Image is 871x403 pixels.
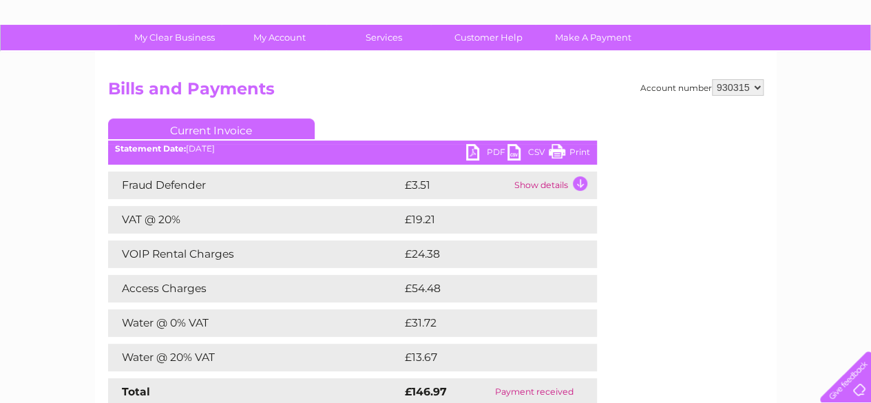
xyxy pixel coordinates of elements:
td: £3.51 [401,172,511,199]
strong: £146.97 [405,385,447,398]
b: Statement Date: [115,143,186,154]
a: Services [327,25,441,50]
td: £54.48 [401,275,570,302]
a: 0333 014 3131 [611,7,706,24]
strong: Total [122,385,150,398]
td: Show details [511,172,597,199]
a: Telecoms [702,59,743,69]
td: Fraud Defender [108,172,401,199]
a: Log out [826,59,858,69]
a: Make A Payment [536,25,650,50]
a: Water [629,59,655,69]
a: Energy [663,59,693,69]
td: Water @ 0% VAT [108,309,401,337]
td: £31.72 [401,309,567,337]
a: My Account [222,25,336,50]
a: Blog [751,59,771,69]
td: Access Charges [108,275,401,302]
div: [DATE] [108,144,597,154]
a: PDF [466,144,507,164]
a: Current Invoice [108,118,315,139]
td: Water @ 20% VAT [108,344,401,371]
a: Print [549,144,590,164]
td: VOIP Rental Charges [108,240,401,268]
img: logo.png [30,36,101,78]
div: Clear Business is a trading name of Verastar Limited (registered in [GEOGRAPHIC_DATA] No. 3667643... [111,8,762,67]
div: Account number [640,79,764,96]
a: My Clear Business [118,25,231,50]
a: Customer Help [432,25,545,50]
td: VAT @ 20% [108,206,401,234]
h2: Bills and Payments [108,79,764,105]
td: £19.21 [401,206,567,234]
td: £24.38 [401,240,569,268]
td: £13.67 [401,344,568,371]
a: CSV [507,144,549,164]
a: Contact [779,59,813,69]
